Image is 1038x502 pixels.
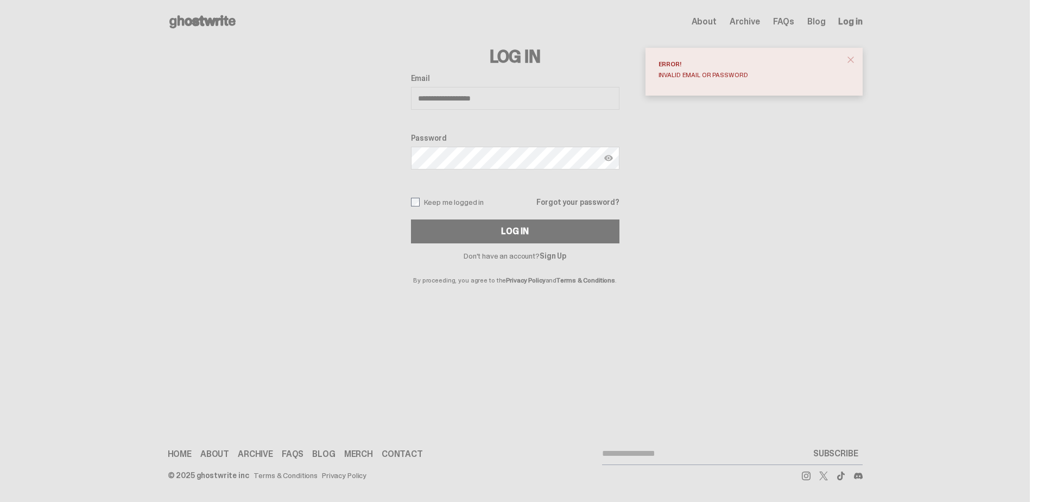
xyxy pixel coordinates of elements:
a: Merch [344,450,373,459]
button: Log In [411,219,619,243]
a: About [692,17,717,26]
a: Blog [312,450,335,459]
a: FAQs [282,450,303,459]
a: Blog [807,17,825,26]
a: Archive [238,450,273,459]
a: Contact [382,450,423,459]
p: Don't have an account? [411,252,619,260]
a: Home [168,450,192,459]
a: Terms & Conditions [556,276,615,285]
a: Sign Up [540,251,566,261]
label: Email [411,74,619,83]
a: Archive [730,17,760,26]
button: SUBSCRIBE [809,443,863,465]
div: © 2025 ghostwrite inc [168,472,249,479]
input: Keep me logged in [411,198,420,206]
div: Log In [501,227,528,236]
a: Terms & Conditions [254,472,318,479]
a: Privacy Policy [506,276,545,285]
label: Password [411,134,619,142]
a: Forgot your password? [536,198,619,206]
a: About [200,450,229,459]
p: By proceeding, you agree to the and . [411,260,619,284]
label: Keep me logged in [411,198,484,206]
div: Invalid email or password [659,72,841,78]
img: Show password [604,154,613,162]
a: Privacy Policy [322,472,366,479]
div: Error! [659,61,841,67]
a: Log in [838,17,862,26]
h3: Log In [411,48,619,65]
button: close [841,50,860,70]
a: FAQs [773,17,794,26]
